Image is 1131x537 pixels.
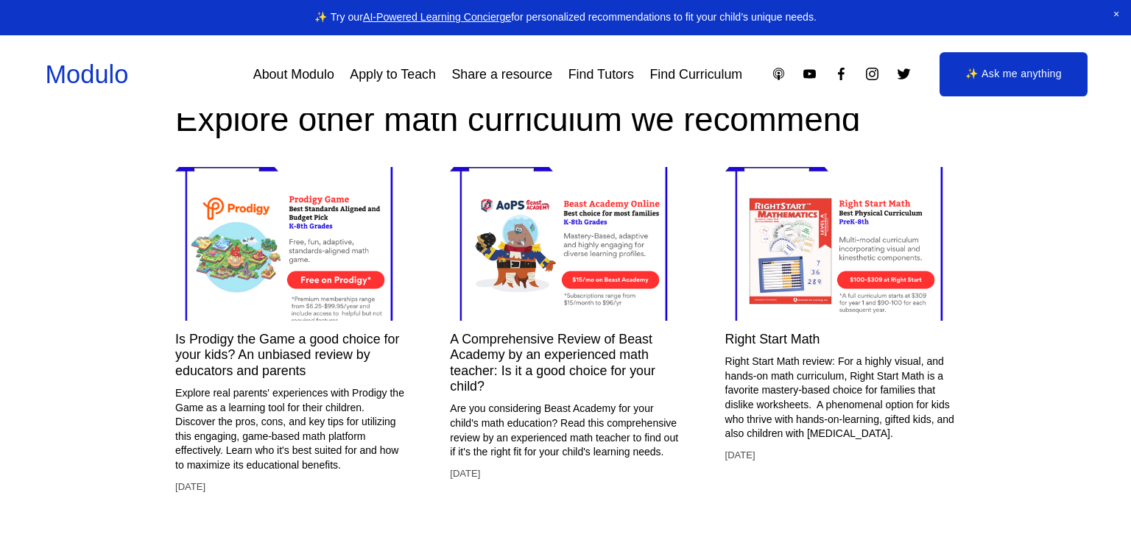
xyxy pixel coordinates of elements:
[175,98,956,142] h2: Explore other math curriculum we recommend
[350,61,436,88] a: Apply to Teach
[568,61,634,88] a: Find Tutors
[450,402,680,459] p: Are you considering Beast Academy for your child's math education? Read this comprehensive review...
[450,147,680,340] img: A Comprehensive Review of Beast Academy by an experienced math teacher: Is it a good choice for y...
[450,167,680,321] a: A Comprehensive Review of Beast Academy by an experienced math teacher: Is it a good choice for y...
[725,332,820,346] a: Right Start Math
[725,355,956,441] p: Right Start Math review: For a highly visual, and hands-on math curriculum, Right Start Math is a...
[864,66,880,82] a: Instagram
[725,147,956,340] img: Right Start Math
[802,66,817,82] a: YouTube
[896,66,912,82] a: Twitter
[363,11,511,23] a: AI-Powered Learning Concierge
[450,467,480,480] time: [DATE]
[175,386,406,473] p: Explore real parents' experiences with Prodigy the Game as a learning tool for their children. Di...
[175,147,406,340] img: Is Prodigy the Game a good choice for your kids? An unbiased review by educators and parents
[451,61,552,88] a: Share a resource
[725,449,755,462] time: [DATE]
[649,61,742,88] a: Find Curriculum
[771,66,786,82] a: Apple Podcasts
[725,167,956,321] a: Right Start Math
[834,66,849,82] a: Facebook
[45,60,128,88] a: Modulo
[253,61,334,88] a: About Modulo
[175,167,406,321] a: Is Prodigy the Game a good choice for your kids? An unbiased review by educators and parents
[175,332,399,378] a: Is Prodigy the Game a good choice for your kids? An unbiased review by educators and parents
[940,52,1088,96] a: ✨ Ask me anything
[450,332,655,394] a: A Comprehensive Review of Beast Academy by an experienced math teacher: Is it a good choice for y...
[175,480,205,494] time: [DATE]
